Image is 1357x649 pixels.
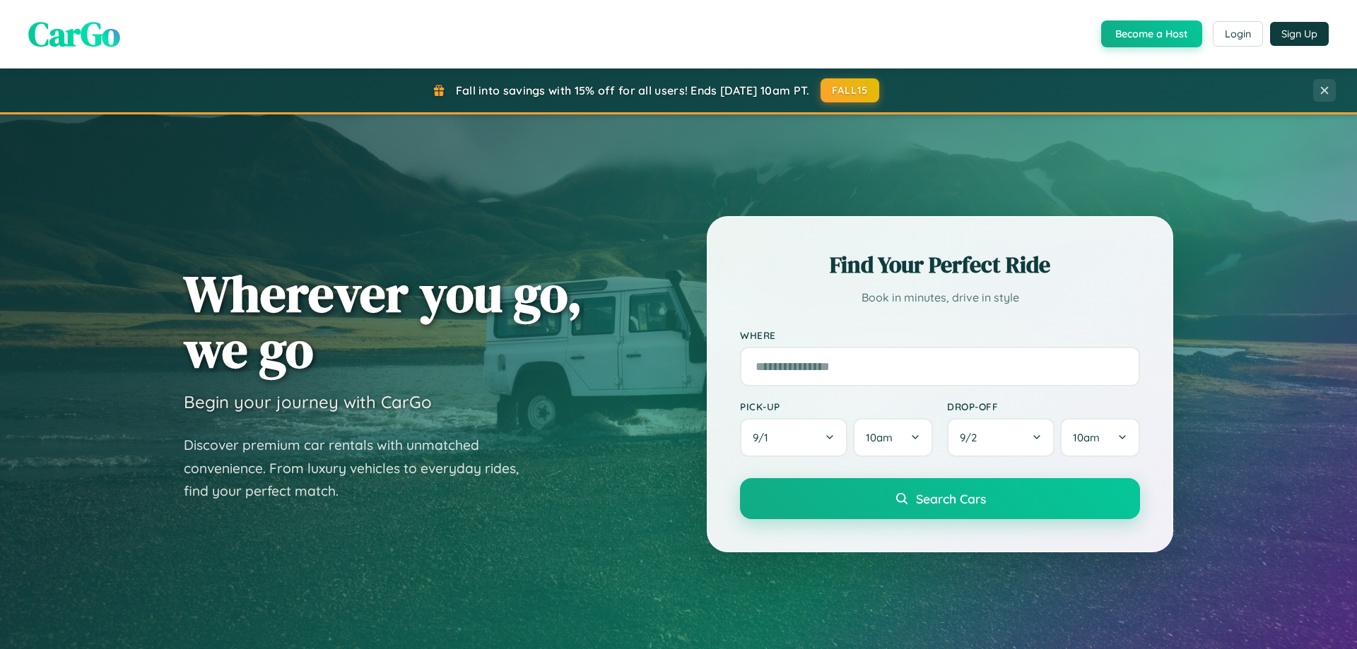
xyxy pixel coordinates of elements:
[1213,21,1263,47] button: Login
[740,478,1140,519] button: Search Cars
[456,83,810,97] span: Fall into savings with 15% off for all users! Ends [DATE] 10am PT.
[740,329,1140,341] label: Where
[821,78,880,102] button: FALL15
[740,418,847,457] button: 9/1
[753,431,775,444] span: 9 / 1
[740,287,1140,308] p: Book in minutes, drive in style
[1073,431,1100,444] span: 10am
[740,400,933,412] label: Pick-up
[740,249,1140,280] h2: Find Your Perfect Ride
[1270,22,1329,46] button: Sign Up
[1060,418,1140,457] button: 10am
[1101,20,1202,47] button: Become a Host
[947,400,1140,412] label: Drop-off
[916,491,986,506] span: Search Cars
[184,266,582,377] h1: Wherever you go, we go
[947,418,1055,457] button: 9/2
[866,431,893,444] span: 10am
[184,391,432,412] h3: Begin your journey with CarGo
[184,434,537,503] p: Discover premium car rentals with unmatched convenience. From luxury vehicles to everyday rides, ...
[853,418,933,457] button: 10am
[960,431,984,444] span: 9 / 2
[28,11,120,57] span: CarGo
